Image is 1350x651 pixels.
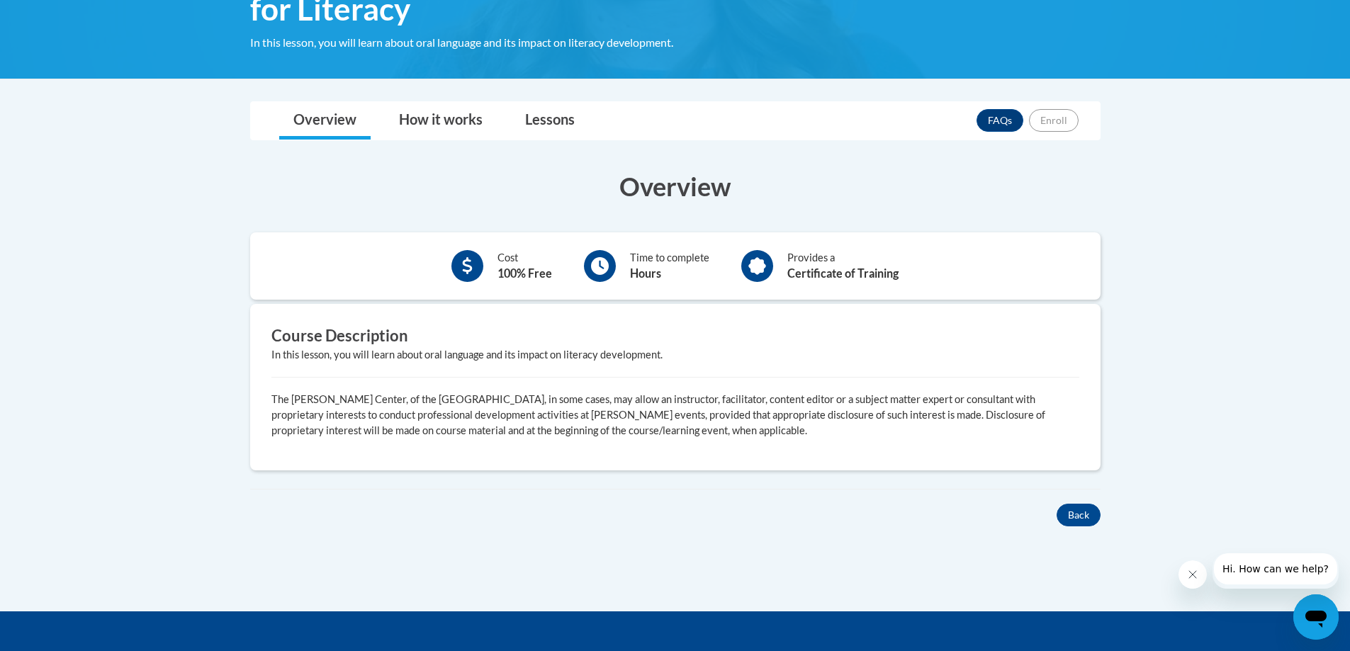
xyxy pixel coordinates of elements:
h3: Overview [250,169,1101,204]
a: FAQs [977,109,1023,132]
div: Cost [497,250,552,282]
iframe: Close message [1179,560,1207,589]
div: Provides a [787,250,899,282]
iframe: Message from company [1213,553,1339,589]
a: Lessons [511,102,589,140]
b: 100% Free [497,266,552,280]
div: In this lesson, you will learn about oral language and its impact on literacy development. [271,347,1079,363]
b: Hours [630,266,661,280]
a: How it works [385,102,497,140]
button: Back [1057,504,1101,526]
h3: Course Description [271,325,1079,347]
iframe: Button to launch messaging window [1293,594,1339,640]
b: Certificate of Training [787,266,899,280]
div: In this lesson, you will learn about oral language and its impact on literacy development. [250,35,739,50]
p: The [PERSON_NAME] Center, of the [GEOGRAPHIC_DATA], in some cases, may allow an instructor, facil... [271,392,1079,438]
div: Time to complete [630,250,709,282]
button: Enroll [1029,109,1079,132]
a: Overview [279,102,371,140]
